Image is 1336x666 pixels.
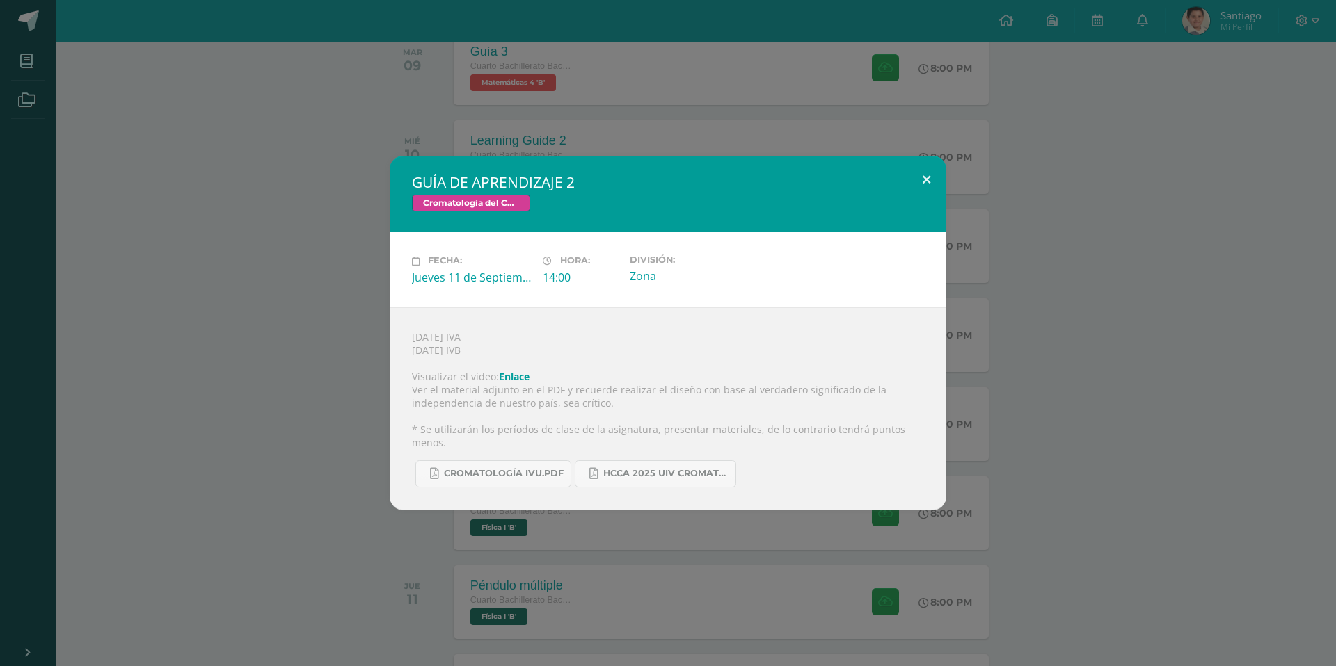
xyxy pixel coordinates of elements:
div: [DATE] IVA [DATE] IVB Visualizar el video: Ver el material adjunto en el PDF y recuerde realizar ... [390,307,946,510]
span: HCCA 2025 UIV CROMATOLOGÍA DEL COLOR.docx.pdf [603,468,729,479]
a: Enlace [499,370,530,383]
span: Hora: [560,256,590,266]
a: HCCA 2025 UIV CROMATOLOGÍA DEL COLOR.docx.pdf [575,460,736,487]
button: Close (Esc) [907,156,946,203]
label: División: [630,254,749,265]
span: Cromatología del Color [412,195,530,211]
span: Fecha: [428,256,462,266]
div: Zona [630,268,749,284]
h2: GUÍA DE APRENDIZAJE 2 [412,172,924,192]
a: CROMATOLOGÍA IVU.pdf [415,460,571,487]
div: Jueves 11 de Septiembre [412,270,532,285]
span: CROMATOLOGÍA IVU.pdf [444,468,564,479]
div: 14:00 [543,270,619,285]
